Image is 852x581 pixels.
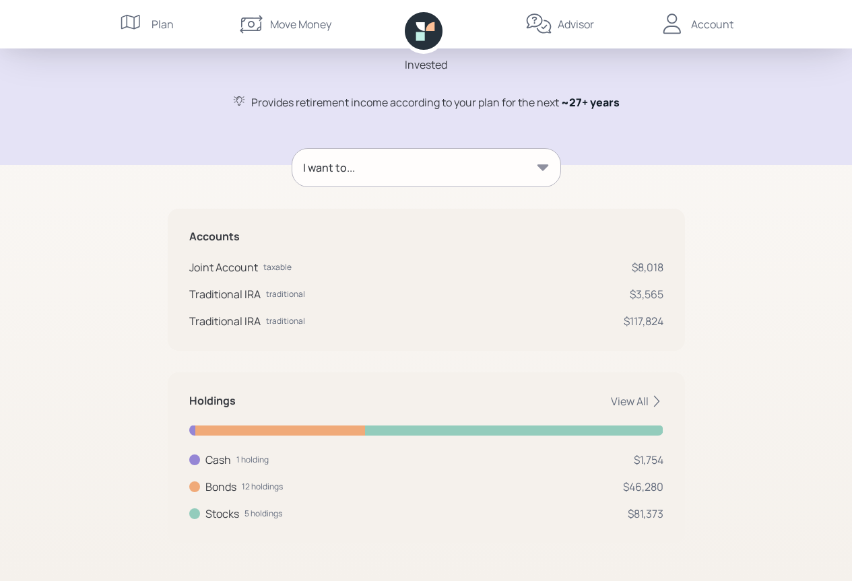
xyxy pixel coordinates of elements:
[628,506,663,522] div: $81,373
[189,230,663,243] h5: Accounts
[189,286,261,302] div: Traditional IRA
[236,454,269,466] div: 1 holding
[263,261,292,273] div: taxable
[152,16,174,32] div: Plan
[189,259,258,275] div: Joint Account
[244,508,282,520] div: 5 holdings
[205,452,231,468] div: Cash
[189,395,236,407] h5: Holdings
[611,394,663,409] div: View All
[634,452,663,468] div: $1,754
[266,288,305,300] div: traditional
[205,506,239,522] div: Stocks
[242,481,283,493] div: 12 holdings
[630,286,663,302] div: $3,565
[691,16,733,32] div: Account
[251,94,620,110] div: Provides retirement income according to your plan for the next
[405,57,447,73] div: Invested
[303,160,355,176] div: I want to...
[561,95,620,110] span: ~ 27+ years
[623,479,663,495] div: $46,280
[189,313,261,329] div: Traditional IRA
[270,16,331,32] div: Move Money
[624,313,663,329] div: $117,824
[266,315,305,327] div: traditional
[205,479,236,495] div: Bonds
[558,16,594,32] div: Advisor
[632,259,663,275] div: $8,018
